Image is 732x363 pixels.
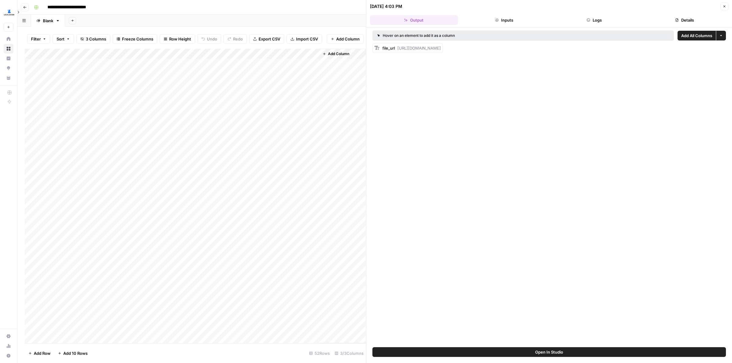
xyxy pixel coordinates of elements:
[54,348,91,358] button: Add 10 Rows
[336,36,360,42] span: Add Column
[550,15,638,25] button: Logs
[4,54,13,63] a: Insights
[535,349,563,355] span: Open In Studio
[327,34,364,44] button: Add Column
[224,34,247,44] button: Redo
[169,36,191,42] span: Row Height
[296,36,318,42] span: Import CSV
[4,7,15,18] img: LegalZoom Logo
[4,34,13,44] a: Home
[27,34,50,44] button: Filter
[370,3,402,9] div: [DATE] 4:03 PM
[86,36,106,42] span: 3 Columns
[4,5,13,20] button: Workspace: LegalZoom
[53,34,74,44] button: Sort
[681,33,712,39] span: Add All Columns
[197,34,221,44] button: Undo
[34,350,51,356] span: Add Row
[4,331,13,341] a: Settings
[31,15,65,27] a: Blank
[678,31,716,40] button: Add All Columns
[320,50,352,58] button: Add Column
[370,15,458,25] button: Output
[4,341,13,351] a: Usage
[113,34,157,44] button: Freeze Columns
[233,36,243,42] span: Redo
[4,44,13,54] a: Browse
[57,36,64,42] span: Sort
[4,63,13,73] a: Opportunities
[76,34,110,44] button: 3 Columns
[382,46,395,51] span: file_url
[460,15,548,25] button: Inputs
[372,347,726,357] button: Open In Studio
[259,36,280,42] span: Export CSV
[4,351,13,361] button: Help + Support
[287,34,322,44] button: Import CSV
[4,73,13,83] a: Your Data
[377,33,562,38] div: Hover on an element to add it as a column
[641,15,729,25] button: Details
[307,348,332,358] div: 52 Rows
[63,350,88,356] span: Add 10 Rows
[397,46,441,51] span: [URL][DOMAIN_NAME]
[25,348,54,358] button: Add Row
[207,36,217,42] span: Undo
[122,36,153,42] span: Freeze Columns
[160,34,195,44] button: Row Height
[31,36,41,42] span: Filter
[332,348,366,358] div: 3/3 Columns
[328,51,349,57] span: Add Column
[249,34,284,44] button: Export CSV
[43,18,53,24] div: Blank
